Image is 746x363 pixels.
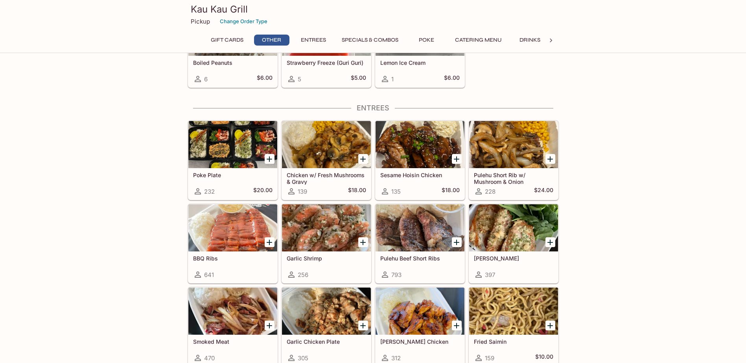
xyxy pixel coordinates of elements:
div: Strawberry Freeze (Guri Guri) [282,9,371,56]
h5: $18.00 [442,187,460,196]
button: Add BBQ Ribs [265,237,274,247]
h5: [PERSON_NAME] [474,255,553,262]
h4: Entrees [188,104,559,112]
h3: Kau Kau Grill [191,3,556,15]
h5: Lemon Ice Cream [380,59,460,66]
span: 232 [204,188,215,195]
button: Add Teri Chicken [452,321,462,330]
h5: Smoked Meat [193,338,273,345]
h5: Strawberry Freeze (Guri Guri) [287,59,366,66]
button: Add Pulehu Short Rib w/ Mushroom & Onion [545,154,555,164]
span: 6 [204,75,208,83]
h5: Poke Plate [193,172,273,178]
h5: [PERSON_NAME] Chicken [380,338,460,345]
p: Pickup [191,18,210,25]
a: Pulehu Short Rib w/ Mushroom & Onion228$24.00 [469,121,558,200]
div: Smoked Meat [188,288,277,335]
div: Fried Saimin [469,288,558,335]
span: 305 [298,354,308,362]
h5: Garlic Chicken Plate [287,338,366,345]
span: 397 [485,271,495,279]
div: Lemon Ice Cream [376,9,464,56]
h5: BBQ Ribs [193,255,273,262]
button: Add Garlic Chicken Plate [358,321,368,330]
h5: $20.00 [253,187,273,196]
div: Pulehu Beef Short Ribs [376,204,464,251]
a: [PERSON_NAME]397 [469,204,558,283]
div: Boiled Peanuts [188,9,277,56]
a: Pulehu Beef Short Ribs793 [375,204,465,283]
div: BBQ Ribs [188,204,277,251]
span: 793 [391,271,402,279]
div: Garlic Shrimp [282,204,371,251]
button: Other [254,35,289,46]
div: Chicken w/ Fresh Mushrooms & Gravy [282,121,371,168]
span: 228 [485,188,495,195]
button: Gift Cards [206,35,248,46]
h5: $18.00 [348,187,366,196]
a: BBQ Ribs641 [188,204,278,283]
div: Garlic Chicken Plate [282,288,371,335]
span: 641 [204,271,214,279]
span: 312 [391,354,401,362]
h5: Fried Saimin [474,338,553,345]
span: 159 [485,354,494,362]
div: Pulehu Short Rib w/ Mushroom & Onion [469,121,558,168]
button: Entrees [296,35,331,46]
span: 470 [204,354,215,362]
a: Garlic Shrimp256 [282,204,371,283]
h5: Pulehu Short Rib w/ Mushroom & Onion [474,172,553,185]
span: 139 [298,188,307,195]
button: Add Smoked Meat [265,321,274,330]
button: Add Chicken w/ Fresh Mushrooms & Gravy [358,154,368,164]
span: 5 [298,75,301,83]
h5: $6.00 [257,74,273,84]
span: 135 [391,188,401,195]
div: Poke Plate [188,121,277,168]
div: Sesame Hoisin Chicken [376,121,464,168]
button: Add Sesame Hoisin Chicken [452,154,462,164]
h5: Chicken w/ Fresh Mushrooms & Gravy [287,172,366,185]
button: Add Garlic Ahi [545,237,555,247]
span: 256 [298,271,308,279]
h5: $10.00 [535,353,553,363]
span: 1 [391,75,394,83]
button: Add Fried Saimin [545,321,555,330]
button: Poke [409,35,444,46]
h5: Sesame Hoisin Chicken [380,172,460,178]
h5: Boiled Peanuts [193,59,273,66]
h5: Pulehu Beef Short Ribs [380,255,460,262]
button: Add Pulehu Beef Short Ribs [452,237,462,247]
h5: $6.00 [444,74,460,84]
div: Teri Chicken [376,288,464,335]
button: Drinks [512,35,548,46]
button: Add Poke Plate [265,154,274,164]
button: Specials & Combos [337,35,403,46]
h5: $24.00 [534,187,553,196]
button: Add Garlic Shrimp [358,237,368,247]
div: Garlic Ahi [469,204,558,251]
a: Chicken w/ Fresh Mushrooms & Gravy139$18.00 [282,121,371,200]
button: Catering Menu [451,35,506,46]
a: Sesame Hoisin Chicken135$18.00 [375,121,465,200]
h5: $5.00 [351,74,366,84]
button: Change Order Type [216,15,271,27]
a: Poke Plate232$20.00 [188,121,278,200]
h5: Garlic Shrimp [287,255,366,262]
